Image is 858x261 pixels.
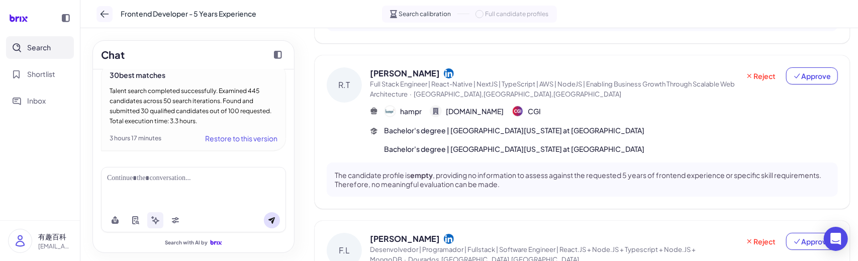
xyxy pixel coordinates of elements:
span: [PERSON_NAME] [370,233,440,245]
span: Full Stack Engineer | React-Native | NextJS | TypeScript | AWS | NodeJS | Enabling Business Growt... [370,80,735,98]
h2: Chat [101,47,125,62]
span: Approve [793,71,831,81]
span: [DOMAIN_NAME] [446,106,504,117]
img: 公司logo [385,106,395,116]
span: [GEOGRAPHIC_DATA],[GEOGRAPHIC_DATA],[GEOGRAPHIC_DATA] [414,90,621,98]
span: Search [27,42,51,53]
strong: empty [410,170,433,180]
span: Bachelor's degree | [GEOGRAPHIC_DATA][US_STATE] at [GEOGRAPHIC_DATA] [384,144,644,154]
img: 公司logo [513,106,523,116]
p: [EMAIL_ADDRESS][DOMAIN_NAME] [38,242,72,251]
span: Inbox [27,96,46,106]
span: Reject [745,71,776,81]
p: The candidate profile is , providing no information to assess against the requested 5 years of fr... [335,170,830,189]
div: Talent search completed successfully. Examined 445 candidates across 50 search iterations. Found ... [110,86,277,126]
span: Search with AI by [165,239,208,246]
span: CGI [528,106,541,117]
div: Open Intercom Messenger [824,227,848,251]
span: Reject [745,236,776,246]
div: R.T [327,67,362,103]
div: 30 best matches [110,70,277,80]
span: Frontend Developer - 5 Years Experience [121,9,256,19]
span: Shortlist [27,69,55,79]
button: Approve [786,233,838,250]
button: Search [6,36,74,59]
span: [PERSON_NAME] [370,67,440,79]
span: · [410,90,412,98]
span: Bachelor's degree | [GEOGRAPHIC_DATA][US_STATE] at [GEOGRAPHIC_DATA] [384,125,644,136]
span: hampr [400,106,422,117]
div: Restore to this version [205,132,277,144]
span: Search calibration [399,10,451,19]
button: Shortlist [6,63,74,85]
span: Full candidate profiles [486,10,549,19]
span: Approve [793,236,831,246]
button: Approve [786,67,838,84]
button: Send message [264,212,280,228]
button: Inbox [6,90,74,112]
button: Reject [739,233,782,250]
button: Collapse chat [270,47,286,63]
div: 3 hours 17 minutes [110,134,161,143]
button: Reject [739,67,782,84]
p: 有趣百科 [38,231,72,242]
img: user_logo.png [9,229,32,252]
